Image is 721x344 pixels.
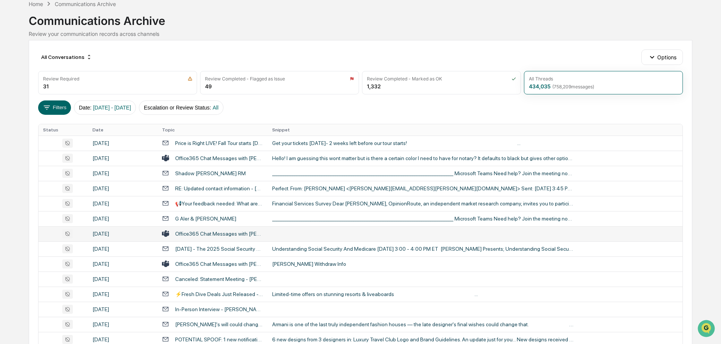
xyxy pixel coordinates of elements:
[62,95,94,103] span: Attestations
[350,76,354,81] img: icon
[272,216,574,222] div: ________________________________________________________________________________ Microsoft Teams ...
[367,76,442,82] div: Review Completed - Marked as OK
[529,83,594,89] div: 434,035
[697,319,717,339] iframe: Open customer support
[272,336,574,342] div: 6 new designs from 3 designers in: Luxury Travel Club Logo and Brand Guidelines. An update just f...
[88,124,157,136] th: Date
[272,246,574,252] div: Understanding Social Security And Medicare [DATE] 3:00 - 4:00 PM ET ﻿ [PERSON_NAME] Presents; Und...
[272,261,574,267] div: [PERSON_NAME] Withdraw Info
[367,83,381,89] div: 1,332
[92,261,153,267] div: [DATE]
[128,60,137,69] button: Start new chat
[641,49,682,65] button: Options
[92,231,153,237] div: [DATE]
[29,31,692,37] div: Review your communication records across channels
[92,291,153,297] div: [DATE]
[75,128,91,134] span: Pylon
[157,124,268,136] th: Topic
[175,276,263,282] div: Canceled: Statement Meeting - [PERSON_NAME] & [PERSON_NAME]
[175,306,263,312] div: In-Person Interview - [PERSON_NAME] - GR RP CINCY
[92,155,153,161] div: [DATE]
[268,124,682,136] th: Snippet
[43,83,49,89] div: 31
[5,106,51,120] a: 🔎Data Lookup
[5,92,52,106] a: 🖐️Preclearance
[175,185,263,191] div: RE: Updated contact information - [US_STATE] Enacts Legislation to Adopt IAR CE
[175,291,263,297] div: ⚡Fresh Dive Deals Just Released - You’ll Love Those Places!
[188,76,193,81] img: icon
[175,170,246,176] div: Shadow [PERSON_NAME] RM
[175,336,263,342] div: POTENTIAL SPOOF: 1 new notification on 99designs
[8,16,137,28] p: How can we help?
[175,246,263,252] div: [DATE] - The 2025 Social Security Fairness Act
[92,216,153,222] div: [DATE]
[26,58,124,65] div: Start new chat
[272,185,574,191] div: Perfect. From: [PERSON_NAME] <[PERSON_NAME][EMAIL_ADDRESS][PERSON_NAME][DOMAIN_NAME]> Sent: [DATE...
[175,155,263,161] div: Office365 Chat Messages with [PERSON_NAME], [PERSON_NAME] on [DATE]
[8,96,14,102] div: 🖐️
[53,128,91,134] a: Powered byPylon
[205,76,285,82] div: Review Completed - Flagged as Issue
[205,83,212,89] div: 49
[92,246,153,252] div: [DATE]
[92,321,153,327] div: [DATE]
[15,95,49,103] span: Preclearance
[74,100,136,115] button: Date:[DATE] - [DATE]
[272,321,574,327] div: Armani is one of the last truly independent fashion houses — the late designer's final wishes cou...
[175,201,263,207] div: 📢Your feedback needed: What are your challenges as an advisor? Receive $20
[92,170,153,176] div: [DATE]
[272,140,574,146] div: Get your tickets [DATE]- 2 weeks left before our tour starts! ͏ ‌ ͏ ‌ ͏ ‌ ͏ ‌ ͏ ‌ ͏ ‌ ͏ ‌ ͏ ‌ ͏ ‌...
[55,1,116,7] div: Communications Archive
[511,76,516,81] img: icon
[38,51,95,63] div: All Conversations
[8,58,21,71] img: 1746055101610-c473b297-6a78-478c-a979-82029cc54cd1
[8,110,14,116] div: 🔎
[92,201,153,207] div: [DATE]
[552,84,594,89] span: ( 758,209 messages)
[92,185,153,191] div: [DATE]
[175,261,263,267] div: Office365 Chat Messages with [PERSON_NAME], [PERSON_NAME] [PERSON_NAME] on [DATE]
[29,8,692,28] div: Communications Archive
[529,76,553,82] div: All Threads
[272,155,574,161] div: Hello! I am guessing this wont matter but is there a certain color I need to have for notary? It ...
[92,140,153,146] div: [DATE]
[52,92,97,106] a: 🗄️Attestations
[272,201,574,207] div: Financial Services Survey Dear [PERSON_NAME], OpinionRoute, an independent market research compan...
[175,321,263,327] div: [PERSON_NAME]'s will could change fashion
[213,105,219,111] span: All
[38,100,71,115] button: Filters
[175,231,263,237] div: Office365 Chat Messages with [PERSON_NAME], [PERSON_NAME] on [DATE]
[92,306,153,312] div: [DATE]
[29,1,43,7] div: Home
[55,96,61,102] div: 🗄️
[92,336,153,342] div: [DATE]
[92,276,153,282] div: [DATE]
[39,124,88,136] th: Status
[26,65,96,71] div: We're available if you need us!
[139,100,223,115] button: Escalation or Review Status:All
[43,76,79,82] div: Review Required
[175,140,263,146] div: Price is Right LIVE! Fall Tour starts [DATE]
[272,291,574,297] div: Limited-time offers on stunning resorts & liveaboards ‌ ‌ ‌ ‌ ‌ ‌ ‌ ‌ ‌ ‌ ‌ ‌ ‌ ‌ ‌ ‌ ‌ ‌ ‌ ‌ ‌ ‌...
[175,216,236,222] div: G Aler & [PERSON_NAME]
[15,110,48,117] span: Data Lookup
[272,170,574,176] div: ________________________________________________________________________________ Microsoft Teams ...
[93,105,131,111] span: [DATE] - [DATE]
